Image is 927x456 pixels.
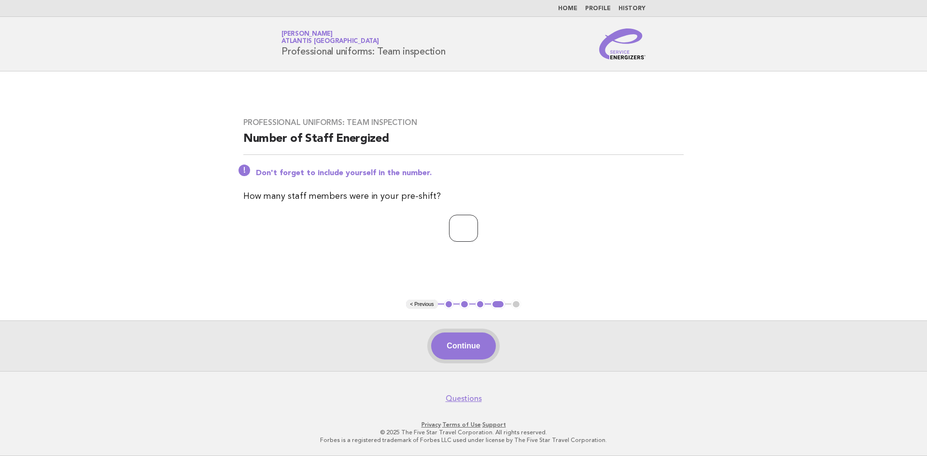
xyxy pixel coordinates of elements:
button: 1 [444,300,454,309]
button: < Previous [406,300,437,309]
h2: Number of Staff Energized [243,131,684,155]
a: Terms of Use [442,421,481,428]
button: 2 [460,300,469,309]
p: Don't forget to include yourself in the number. [256,168,684,178]
a: Profile [585,6,611,12]
span: Atlantis [GEOGRAPHIC_DATA] [281,39,379,45]
h3: Professional uniforms: Team inspection [243,118,684,127]
p: How many staff members were in your pre-shift? [243,190,684,203]
a: Privacy [421,421,441,428]
button: 4 [491,300,505,309]
a: Support [482,421,506,428]
button: Continue [431,332,495,359]
img: Service Energizers [599,28,646,59]
p: Forbes is a registered trademark of Forbes LLC used under license by The Five Star Travel Corpora... [168,436,759,444]
h1: Professional uniforms: Team inspection [281,31,446,56]
a: History [618,6,646,12]
a: [PERSON_NAME]Atlantis [GEOGRAPHIC_DATA] [281,31,379,44]
a: Questions [446,394,482,403]
a: Home [558,6,577,12]
p: © 2025 The Five Star Travel Corporation. All rights reserved. [168,428,759,436]
p: · · [168,421,759,428]
button: 3 [476,300,485,309]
